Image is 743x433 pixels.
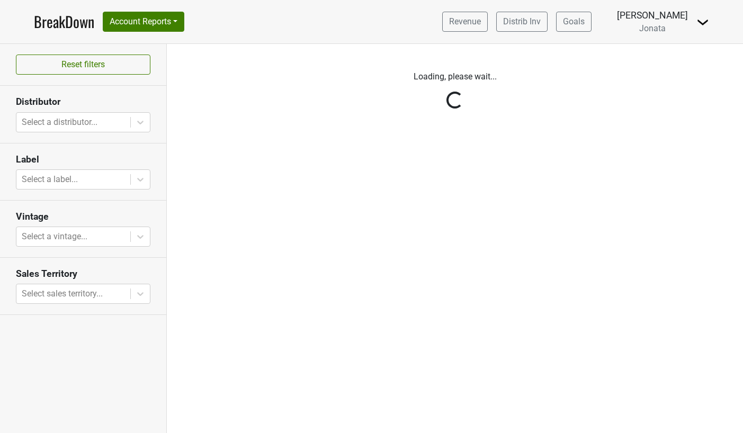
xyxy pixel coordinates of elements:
a: Goals [556,12,592,32]
div: [PERSON_NAME] [617,8,688,22]
a: Distrib Inv [496,12,548,32]
a: Revenue [442,12,488,32]
a: BreakDown [34,11,94,33]
img: Dropdown Menu [696,16,709,29]
p: Loading, please wait... [175,70,735,83]
button: Account Reports [103,12,184,32]
span: Jonata [639,23,666,33]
